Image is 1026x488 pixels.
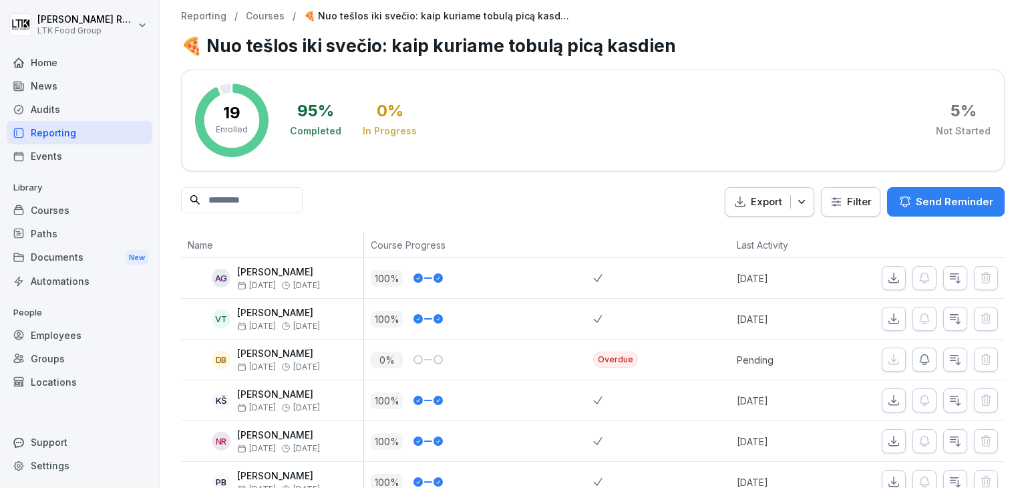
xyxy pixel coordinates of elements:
p: 100 % [371,433,403,450]
span: [DATE] [293,444,320,453]
a: News [7,74,152,98]
p: [PERSON_NAME] Račkauskaitė [37,14,135,25]
p: / [234,11,238,22]
p: Enrolled [216,124,248,136]
span: [DATE] [293,362,320,372]
p: Export [751,195,782,210]
div: VT [212,310,230,328]
p: Last Activity [737,238,838,252]
p: Library [7,177,152,199]
p: 100 % [371,392,403,409]
div: 95 % [297,103,334,119]
p: 100 % [371,311,403,328]
h1: 🍕 Nuo tešlos iki svečio: kaip kuriame tobulą picą kasdien [181,33,1005,59]
p: / [293,11,296,22]
a: DocumentsNew [7,245,152,270]
p: [DATE] [737,271,844,285]
div: Not Started [936,124,991,138]
a: Automations [7,269,152,293]
div: 0 % [377,103,403,119]
a: Locations [7,370,152,394]
a: Home [7,51,152,74]
div: KŠ [212,391,230,410]
p: [PERSON_NAME] [237,471,320,482]
div: AG [212,269,230,287]
div: DB [212,350,230,369]
p: 19 [223,105,240,121]
span: [DATE] [237,362,276,372]
span: [DATE] [237,281,276,290]
button: Filter [822,188,880,217]
span: [DATE] [237,403,276,412]
a: Courses [7,199,152,222]
p: Course Progress [371,238,586,252]
p: [PERSON_NAME] [237,308,320,319]
a: Employees [7,324,152,347]
div: 5 % [951,103,977,119]
p: [DATE] [737,394,844,408]
a: Events [7,144,152,168]
span: [DATE] [293,322,320,331]
div: Documents [7,245,152,270]
span: [DATE] [237,444,276,453]
button: Export [725,187,814,217]
p: Pending [737,353,844,367]
p: 🍕 Nuo tešlos iki svečio: kaip kuriame tobulą picą kasdien [304,11,571,22]
span: [DATE] [293,281,320,290]
div: Filter [830,195,872,209]
span: [DATE] [237,322,276,331]
p: [PERSON_NAME] [237,348,320,360]
p: Send Reminder [916,195,993,209]
a: Paths [7,222,152,245]
button: Send Reminder [887,187,1005,217]
p: [PERSON_NAME] [237,267,320,278]
div: Support [7,431,152,454]
a: Courses [246,11,285,22]
div: Overdue [593,352,638,368]
a: Settings [7,454,152,477]
p: 0 % [371,352,403,368]
p: [DATE] [737,435,844,449]
a: Reporting [181,11,226,22]
a: Audits [7,98,152,121]
p: People [7,302,152,324]
p: [PERSON_NAME] [237,430,320,441]
div: In Progress [363,124,417,138]
div: New [126,250,148,265]
a: Reporting [7,121,152,144]
p: Name [188,238,357,252]
p: [DATE] [737,312,844,326]
p: 100 % [371,270,403,287]
p: [PERSON_NAME] [237,389,320,400]
span: [DATE] [293,403,320,412]
a: Groups [7,347,152,370]
div: NR [212,432,230,451]
div: Completed [290,124,341,138]
p: LTK Food Group [37,26,135,35]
